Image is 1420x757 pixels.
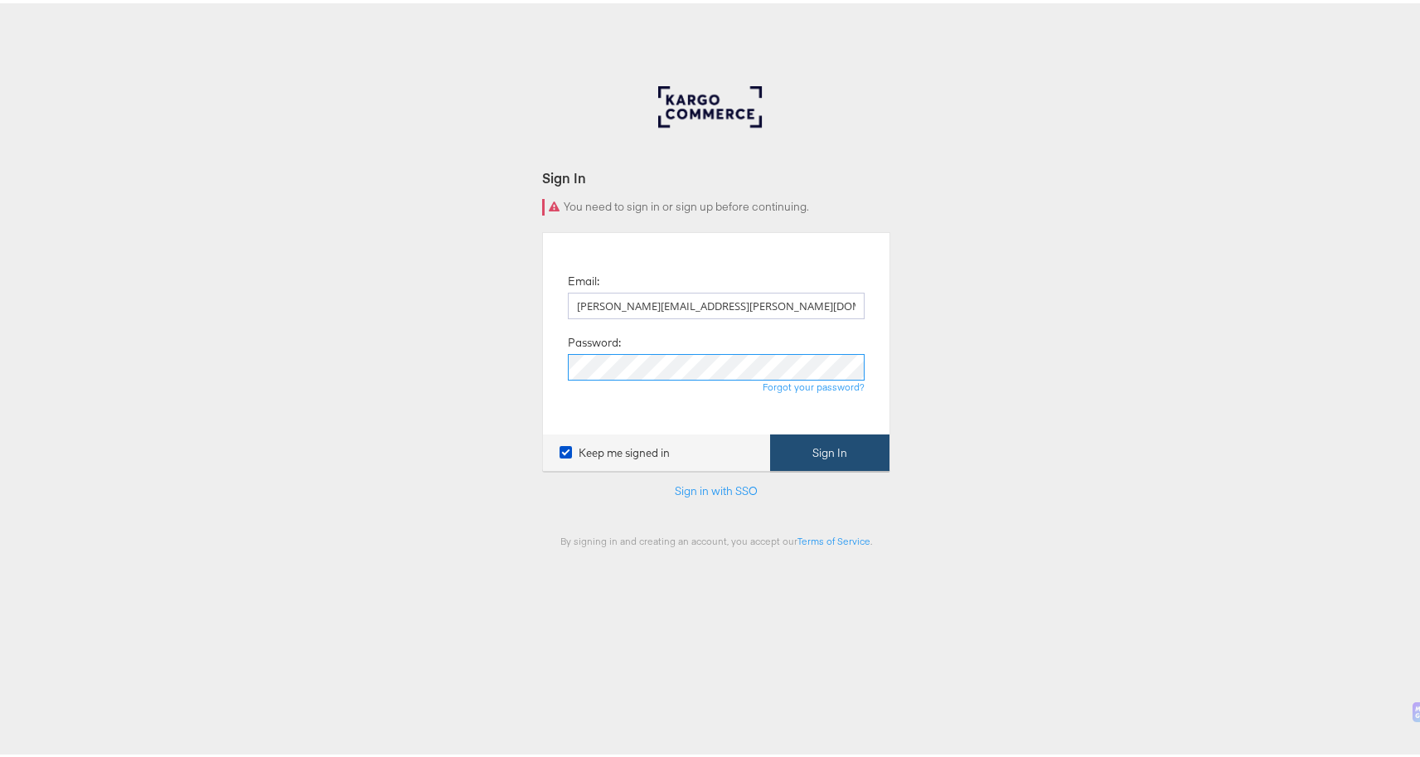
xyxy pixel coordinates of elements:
div: By signing in and creating an account, you accept our . [542,531,890,544]
label: Keep me signed in [560,442,670,458]
a: Terms of Service [797,531,870,544]
div: You need to sign in or sign up before continuing. [542,196,890,212]
label: Email: [568,270,599,286]
div: Sign In [542,165,890,184]
label: Password: [568,332,621,347]
a: Forgot your password? [763,377,865,390]
button: Sign In [770,431,889,468]
a: Sign in with SSO [675,480,758,495]
input: Email [568,289,865,316]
